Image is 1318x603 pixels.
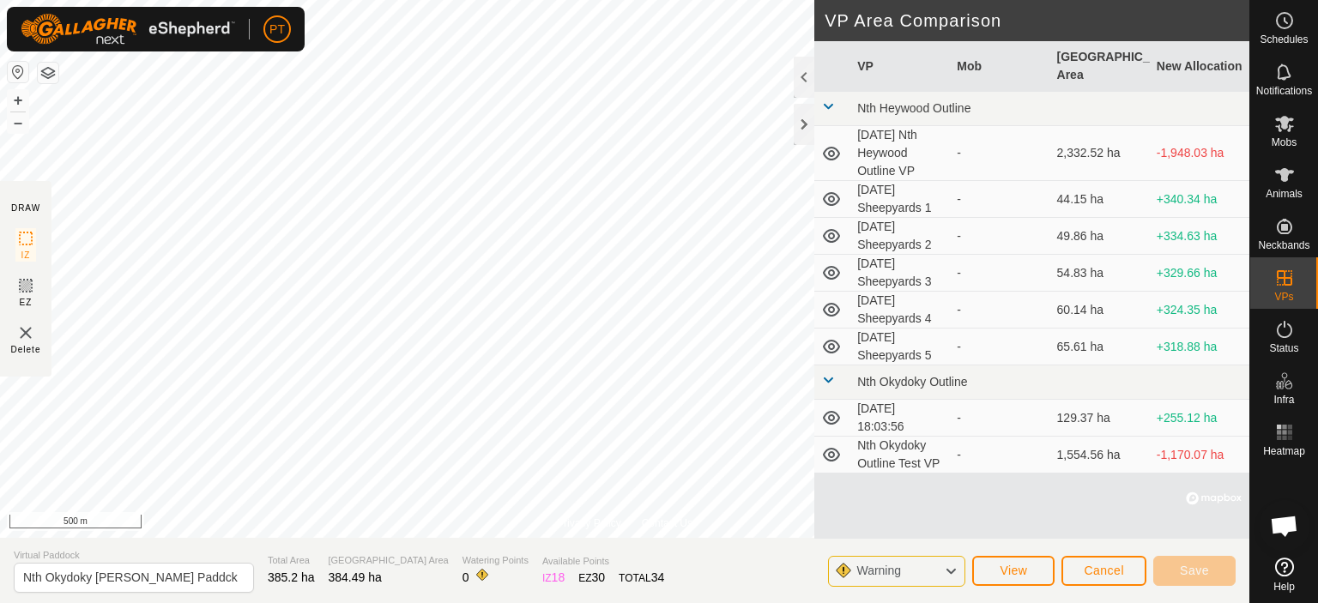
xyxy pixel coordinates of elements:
div: DRAW [11,202,40,214]
td: 129.37 ha [1050,400,1150,437]
td: [DATE] Nth Heywood Outline VP [850,126,950,181]
span: Schedules [1260,34,1308,45]
span: Watering Points [463,553,529,568]
div: EZ [578,569,605,587]
td: [DATE] Sheepyards 1 [850,181,950,218]
button: Reset Map [8,62,28,82]
span: Animals [1266,189,1303,199]
span: Warning [856,564,901,577]
td: 49.86 ha [1050,218,1150,255]
td: 54.83 ha [1050,255,1150,292]
span: Available Points [542,554,664,569]
div: - [957,264,1043,282]
span: PT [269,21,285,39]
td: -1,948.03 ha [1150,126,1249,181]
span: [GEOGRAPHIC_DATA] Area [329,553,449,568]
span: Infra [1273,395,1294,405]
button: View [972,556,1055,586]
td: 44.15 ha [1050,181,1150,218]
span: VPs [1274,292,1293,302]
a: Privacy Policy [557,516,621,531]
span: Save [1180,564,1209,577]
img: VP [15,323,36,343]
span: Total Area [268,553,315,568]
span: Cancel [1084,564,1124,577]
td: [DATE] Sheepyards 4 [850,292,950,329]
th: [GEOGRAPHIC_DATA] Area [1050,41,1150,92]
span: Heatmap [1263,446,1305,456]
span: Status [1269,343,1298,353]
td: 60.14 ha [1050,292,1150,329]
td: [DATE] 18:03:56 [850,400,950,437]
span: 30 [592,570,606,584]
span: 384.49 ha [329,570,382,584]
td: [DATE] Sheepyards 2 [850,218,950,255]
td: +334.63 ha [1150,218,1249,255]
span: 0 [463,570,469,584]
td: [DATE] Sheepyards 5 [850,329,950,365]
div: IZ [542,569,565,587]
th: New Allocation [1150,41,1249,92]
td: +340.34 ha [1150,181,1249,218]
span: Nth Heywood Outline [857,101,970,115]
button: – [8,112,28,133]
td: +318.88 ha [1150,329,1249,365]
div: - [957,190,1043,208]
td: [DATE] Sheepyards 3 [850,255,950,292]
td: 2,332.52 ha [1050,126,1150,181]
div: - [957,144,1043,162]
div: - [957,301,1043,319]
button: + [8,90,28,111]
div: TOTAL [619,569,664,587]
img: Gallagher Logo [21,14,235,45]
a: Contact Us [642,516,692,531]
span: 385.2 ha [268,570,315,584]
div: - [957,446,1043,464]
span: Nth Okydoky Outline [857,375,967,389]
span: View [1000,564,1027,577]
td: 65.61 ha [1050,329,1150,365]
th: Mob [950,41,1049,92]
td: -1,170.07 ha [1150,437,1249,473]
td: +324.35 ha [1150,292,1249,329]
span: Mobs [1272,137,1297,148]
td: +329.66 ha [1150,255,1249,292]
span: IZ [21,249,31,262]
span: Delete [11,343,41,356]
button: Cancel [1061,556,1146,586]
span: Notifications [1256,86,1312,96]
span: Neckbands [1258,240,1309,250]
div: - [957,227,1043,245]
td: 1,554.56 ha [1050,437,1150,473]
div: - [957,338,1043,356]
span: 18 [552,570,565,584]
span: Help [1273,582,1295,592]
span: EZ [20,296,33,309]
div: - [957,409,1043,427]
th: VP [850,41,950,92]
td: Nth Okydoky Outline Test VP [850,437,950,473]
a: Help [1250,551,1318,599]
div: Open chat [1259,500,1310,552]
h2: VP Area Comparison [825,10,1249,31]
td: +255.12 ha [1150,400,1249,437]
button: Map Layers [38,63,58,83]
span: 34 [651,570,665,584]
span: Virtual Paddock [14,548,254,563]
button: Save [1153,556,1236,586]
